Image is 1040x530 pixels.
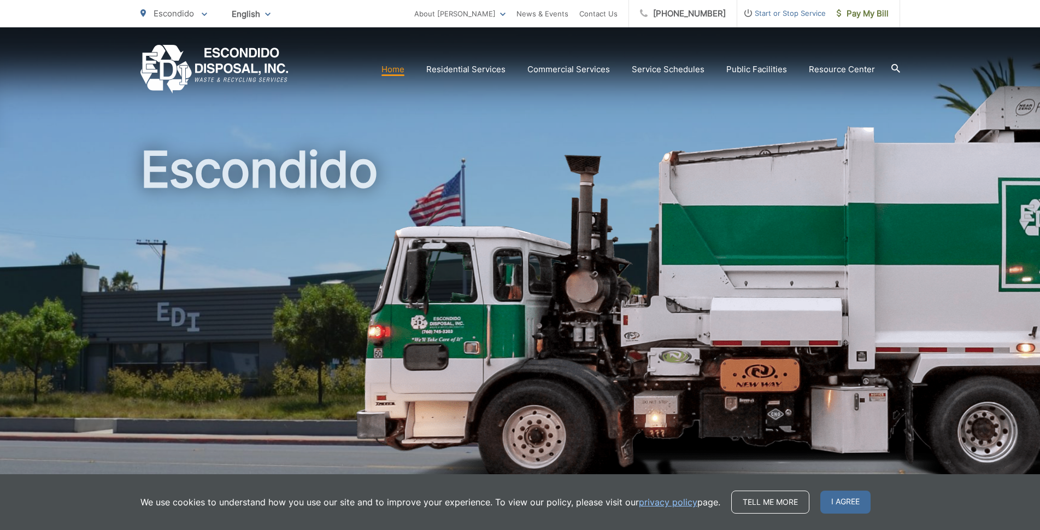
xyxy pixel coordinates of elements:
[820,491,871,514] span: I agree
[224,4,279,24] span: English
[579,7,618,20] a: Contact Us
[154,8,194,19] span: Escondido
[632,63,704,76] a: Service Schedules
[381,63,404,76] a: Home
[527,63,610,76] a: Commercial Services
[140,496,720,509] p: We use cookies to understand how you use our site and to improve your experience. To view our pol...
[837,7,889,20] span: Pay My Bill
[639,496,697,509] a: privacy policy
[516,7,568,20] a: News & Events
[140,45,289,94] a: EDCD logo. Return to the homepage.
[140,142,900,488] h1: Escondido
[426,63,506,76] a: Residential Services
[726,63,787,76] a: Public Facilities
[809,63,875,76] a: Resource Center
[731,491,809,514] a: Tell me more
[414,7,506,20] a: About [PERSON_NAME]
